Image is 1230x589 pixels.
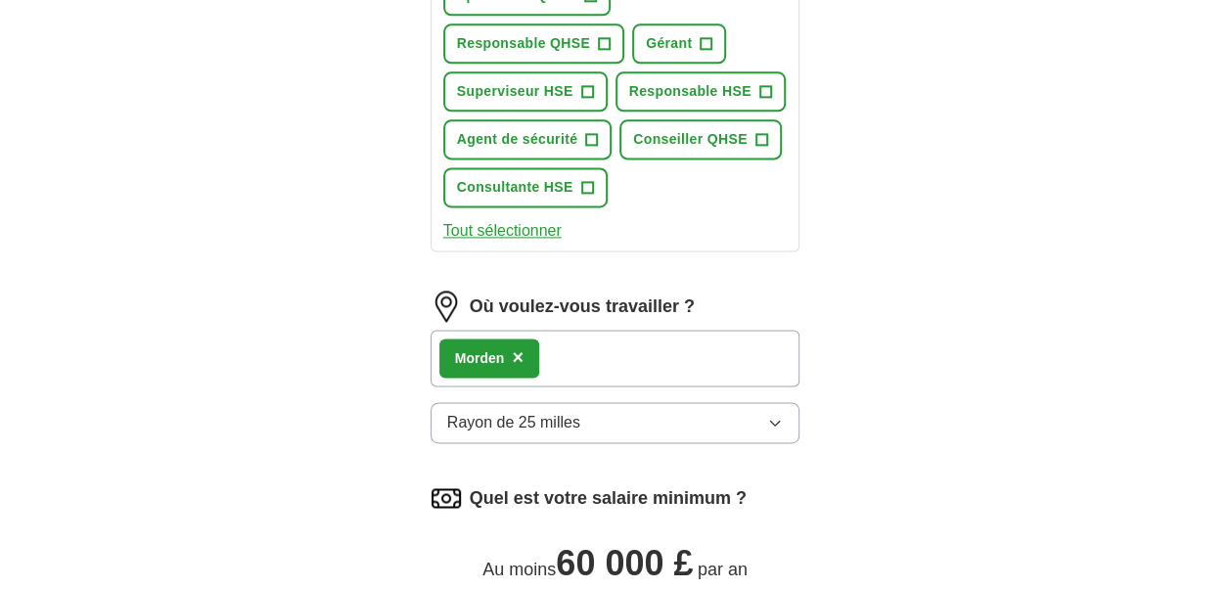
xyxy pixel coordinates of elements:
img: salary.png [431,482,462,514]
span: Au moins [482,560,556,579]
span: Gérant [646,33,692,54]
button: Gérant [632,23,726,64]
span: Responsable HSE [629,81,752,102]
button: Agent de sécurité [443,119,612,159]
span: Superviseur HSE [457,81,573,102]
span: Responsable QHSE [457,33,590,54]
span: × [512,346,524,368]
label: Quel est votre salaire minimum ? [470,485,747,512]
span: par an [698,560,748,579]
button: Tout sélectionner [443,219,562,243]
img: location.png [431,291,462,322]
span: Agent de sécurité [457,129,577,150]
span: Consultante HSE [457,177,573,198]
button: Conseiller QHSE [619,119,782,159]
button: Superviseur HSE [443,71,608,112]
div: Morden [455,348,505,369]
button: Rayon de 25 milles [431,402,800,443]
button: × [512,343,524,373]
span: Rayon de 25 milles [447,411,580,434]
span: Conseiller QHSE [633,129,748,150]
button: Consultante HSE [443,167,608,207]
button: Responsable HSE [615,71,786,112]
button: Responsable QHSE [443,23,624,64]
span: 60 000 £ [556,543,693,583]
label: Où voulez-vous travailler ? [470,294,695,320]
